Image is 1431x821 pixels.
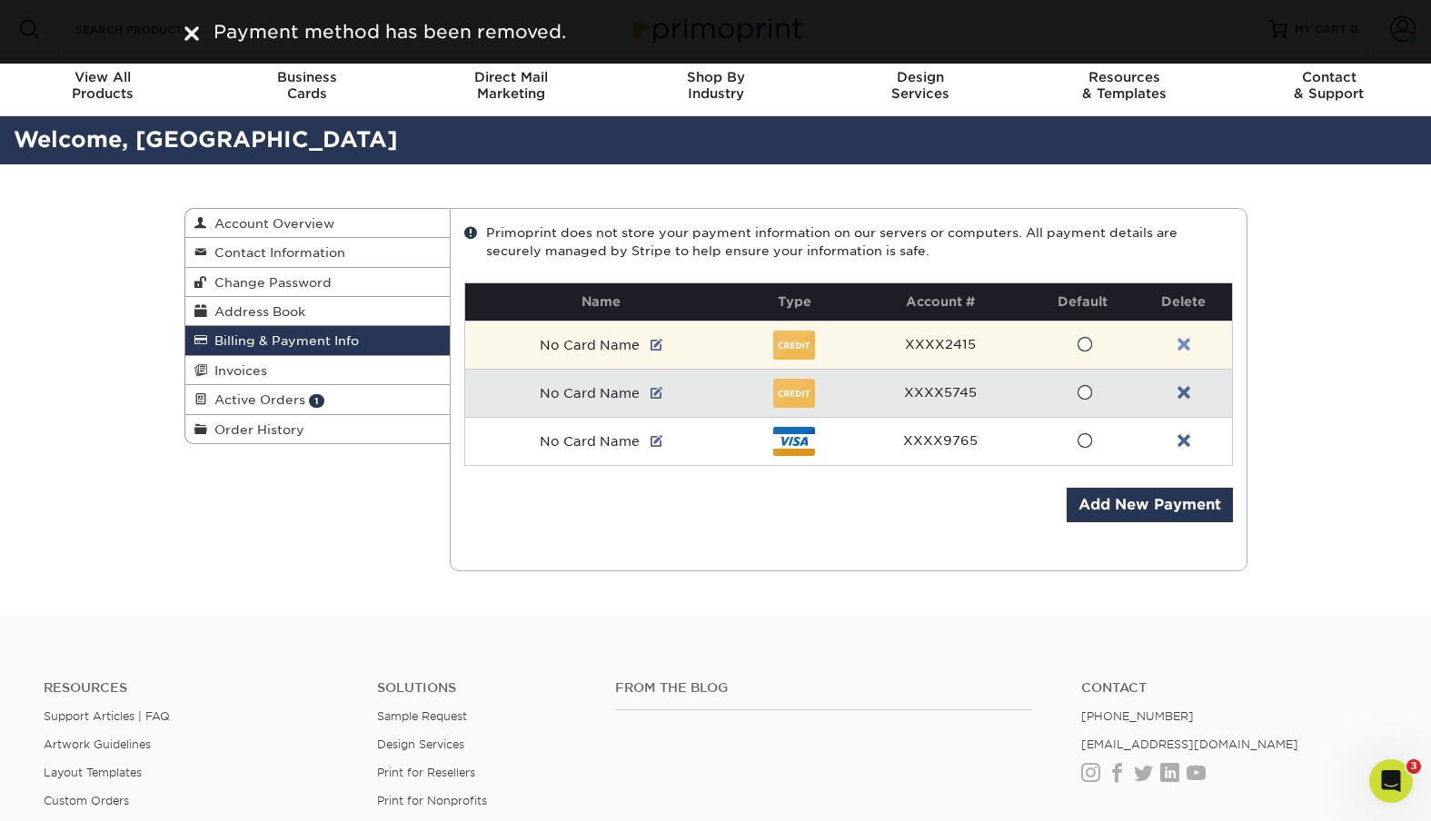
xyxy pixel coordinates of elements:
a: Artwork Guidelines [44,737,151,751]
div: Primoprint does not store your payment information on our servers or computers. All payment detai... [464,223,1233,261]
th: Type [737,283,852,321]
a: Support Articles | FAQ [44,709,170,723]
span: Change Password [207,275,332,290]
span: Shop By [613,69,818,85]
a: Address Book [185,297,451,326]
a: Print for Nonprofits [377,794,487,807]
span: Contact Information [207,245,345,260]
span: Address Book [207,304,305,319]
h4: Resources [44,680,350,696]
a: Print for Resellers [377,766,475,779]
span: Billing & Payment Info [207,333,359,348]
div: Marketing [409,69,613,102]
a: Direct MailMarketing [409,58,613,116]
span: No Card Name [540,434,640,449]
span: Order History [207,422,304,437]
a: Design Services [377,737,464,751]
a: Shop ByIndustry [613,58,818,116]
a: Contact Information [185,238,451,267]
span: Active Orders [207,392,305,407]
a: DesignServices [818,58,1022,116]
span: 3 [1406,759,1421,774]
span: Design [818,69,1022,85]
a: [PHONE_NUMBER] [1081,709,1194,723]
a: [EMAIL_ADDRESS][DOMAIN_NAME] [1081,737,1298,751]
span: No Card Name [540,338,640,352]
h4: From the Blog [615,680,1032,696]
span: 1 [309,394,324,408]
div: Services [818,69,1022,102]
a: Active Orders 1 [185,385,451,414]
a: Sample Request [377,709,467,723]
th: Account # [852,283,1030,321]
span: Direct Mail [409,69,613,85]
a: Billing & Payment Info [185,326,451,355]
span: Business [204,69,409,85]
a: Order History [185,415,451,443]
td: XXXX9765 [852,417,1030,465]
span: Contact [1227,69,1431,85]
span: No Card Name [540,386,640,401]
span: Payment method has been removed. [214,21,566,43]
td: XXXX2415 [852,321,1030,369]
h4: Solutions [377,680,588,696]
a: Contact [1081,680,1387,696]
a: Contact& Support [1227,58,1431,116]
a: BusinessCards [204,58,409,116]
a: Resources& Templates [1022,58,1227,116]
span: Resources [1022,69,1227,85]
a: Add New Payment [1067,488,1233,522]
div: Industry [613,69,818,102]
div: Cards [204,69,409,102]
a: Change Password [185,268,451,297]
th: Delete [1136,283,1231,321]
span: Account Overview [207,216,334,231]
iframe: Intercom live chat [1369,759,1413,803]
th: Default [1029,283,1136,321]
div: & Templates [1022,69,1227,102]
span: Invoices [207,363,267,378]
td: XXXX5745 [852,369,1030,417]
div: & Support [1227,69,1431,102]
img: close [184,26,199,41]
th: Name [465,283,737,321]
a: Invoices [185,356,451,385]
a: Account Overview [185,209,451,238]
